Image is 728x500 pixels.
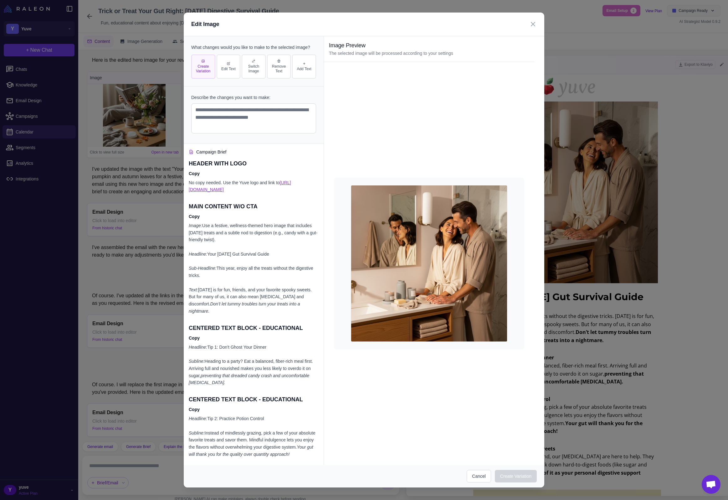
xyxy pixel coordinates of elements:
strong: Tip 1: Don't Ghost Your Dinner [62,277,138,284]
button: Cancel [467,470,491,482]
em: Subline: [189,430,205,435]
h4: Copy [189,406,319,413]
span: Add Text [297,67,311,71]
h3: HEADER WITH LOGO [189,159,319,168]
p: No copy needed. Use the Yuve logo and link to [189,179,319,194]
em: Headline: [189,345,207,350]
div: Instead of mindlessly grazing, pick a few of your absolute favorite treats and savor them. Mindfu... [62,319,240,359]
h3: CENTERED TEXT BLOCK - EDUCATIONAL [189,324,319,332]
div: For a little extra peace of mind, our [MEDICAL_DATA] are here to help. They work with your body t... [62,368,240,408]
div: What changes would you like to make to the selected image? [191,44,316,51]
em: Headline: [189,416,207,421]
h1: Your [DATE] Gut Survival Guide [61,214,241,227]
strong: Think of it as your personal digestive support system for a happy [DATE]. [62,393,224,408]
span: Switch Image [244,64,264,74]
h4: Campaign Brief [189,148,319,155]
img: A cozy Halloween-themed image with a book titled 'Your Halloween Gut Survival Guide' [60,25,242,206]
h4: Copy [189,170,319,177]
p: The selected image will be processed according to your settings [329,50,529,57]
button: Create Variation [495,470,537,482]
div: Open chat [702,475,720,494]
em: Headline: [189,252,207,257]
h4: Copy [189,335,319,341]
div: Heading to a party? Eat a balanced, fiber-rich meal first. Arriving full and nourished makes you ... [62,277,240,309]
strong: Your Secret Weapon for Sweets [62,368,139,375]
em: preventing that dreaded candy crash and uncomfortable [MEDICAL_DATA]. [189,373,309,385]
h1: Be prepared for the candy bowl. [61,417,241,430]
em: Don’t let tummy troubles turn your treats into a nightmare. [189,301,300,314]
h3: MAIN CONTENT W/O CTA [189,202,319,211]
span: Edit Text [221,67,236,71]
button: Create Variation [191,55,215,79]
span: Remove Text [269,64,289,74]
label: Describe the changes you want to make: [191,94,316,101]
em: Text: [189,287,198,292]
em: Sub-Headline: [189,266,217,271]
p: Tip 1: Don't Ghost Your Dinner Heading to a party? Eat a balanced, fiber-rich meal first. Arrivin... [189,344,319,387]
em: Your gut will thank you for the quality over quantity approach! [189,445,313,457]
p: Use a festive, wellness-themed hero image that includes [DATE] treats and a subtle nod to digesti... [189,222,319,315]
button: Edit Text [217,55,241,79]
button: Switch Image [242,55,266,79]
img: A cozy Halloween-themed image with a book titled 'Your Halloween Gut Survival Guide' [351,185,507,342]
h4: Copy [189,213,319,220]
button: Remove Text [267,55,291,79]
span: Create Variation [193,64,213,74]
p: Tip 2: Practice Potion Control Instead of mindlessly grazing, pick a few of your absolute favorit... [189,415,319,458]
strong: Don’t let tummy troubles turn your treats into a nightmare. [114,252,235,267]
strong: Tip 2: Practice Potion Control [62,319,134,326]
h3: CENTERED TEXT BLOCK - EDUCATIONAL [189,395,319,404]
div: This year, enjoy all the treats without the digestive tricks. [DATE] is for fun, friends, and you... [62,236,240,268]
em: Subline: [189,359,205,364]
button: Add Text [292,55,316,79]
em: Image: [189,223,202,228]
